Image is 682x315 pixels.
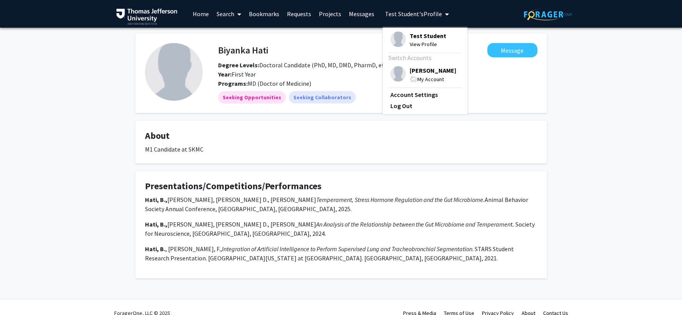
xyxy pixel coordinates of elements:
[145,196,167,203] strong: Hati, B.,
[222,245,472,253] em: Integration of Artificial Intelligence to Perform Supervised Lung and Tracheobronchial Segmentation
[417,76,444,83] span: My Account
[390,32,406,47] img: Profile Picture
[145,43,203,101] img: Profile Picture
[410,32,446,40] span: Test Student
[145,245,165,253] strong: Hati, B.
[345,0,378,27] a: Messages
[248,80,311,87] span: MD (Doctor of Medicine)
[6,280,33,309] iframe: Chat
[389,53,460,62] div: Switch Accounts
[390,66,456,83] div: Profile Picture[PERSON_NAME]My Account
[213,0,245,27] a: Search
[315,0,345,27] a: Projects
[390,66,406,82] img: Profile Picture
[316,220,510,228] em: An Analysis of the Relationship between the Gut Microbiome and Temperamen
[283,0,315,27] a: Requests
[218,43,268,57] h4: Biyanka Hati
[145,195,537,213] p: [PERSON_NAME], [PERSON_NAME] D., [PERSON_NAME] Animal Behavior Society Annual Conference, [GEOGRA...
[385,10,442,18] span: Test Student's Profile
[218,91,286,103] mat-chip: Seeking Opportunities
[189,0,213,27] a: Home
[316,196,485,203] em: Temperament, Stress Hormone Regulation and the Gut Microbiome.
[487,43,537,57] button: Message Biyanka Hati
[410,66,456,75] span: [PERSON_NAME]
[524,8,572,20] img: ForagerOne Logo
[245,0,283,27] a: Bookmarks
[410,40,446,48] span: View Profile
[218,61,259,69] b: Degree Levels:
[289,91,356,103] mat-chip: Seeking Collaborators
[390,32,446,48] div: Profile PictureTest StudentView Profile
[116,8,178,25] img: Thomas Jefferson University Logo
[218,70,256,78] span: First Year
[145,220,167,228] strong: Hati, B.,
[218,61,390,69] span: Doctoral Candidate (PhD, MD, DMD, PharmD, etc.)
[390,101,460,110] a: Log Out
[145,181,537,192] h4: Presentations/Competitions/Performances
[145,244,537,263] p: , [PERSON_NAME], F., . STARS Student Research Presentation. [GEOGRAPHIC_DATA][US_STATE] at [GEOGR...
[145,130,537,142] h4: About
[218,80,248,87] b: Programs:
[390,90,460,99] a: Account Settings
[218,70,232,78] b: Year:
[145,145,537,154] div: M1 Candidate at SKMC
[145,220,537,238] p: [PERSON_NAME], [PERSON_NAME] D., [PERSON_NAME] t. Society for Neuroscience, [GEOGRAPHIC_DATA], [G...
